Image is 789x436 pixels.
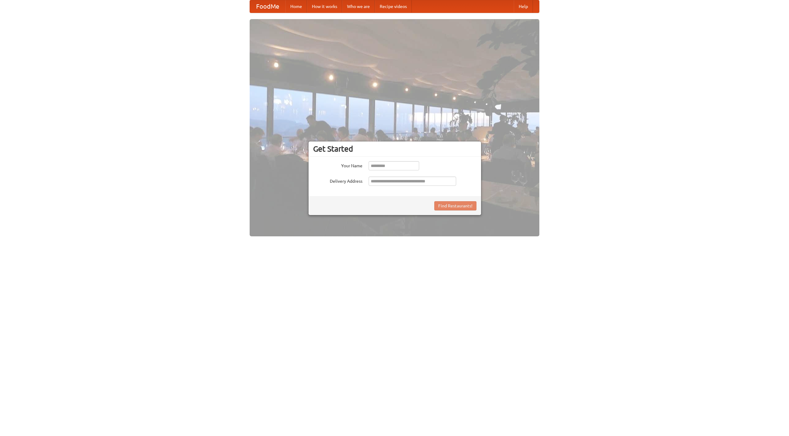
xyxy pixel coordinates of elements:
label: Delivery Address [313,177,362,184]
label: Your Name [313,161,362,169]
a: Help [514,0,533,13]
a: Who we are [342,0,375,13]
a: Recipe videos [375,0,412,13]
a: How it works [307,0,342,13]
a: FoodMe [250,0,285,13]
a: Home [285,0,307,13]
button: Find Restaurants! [434,201,476,210]
h3: Get Started [313,144,476,153]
